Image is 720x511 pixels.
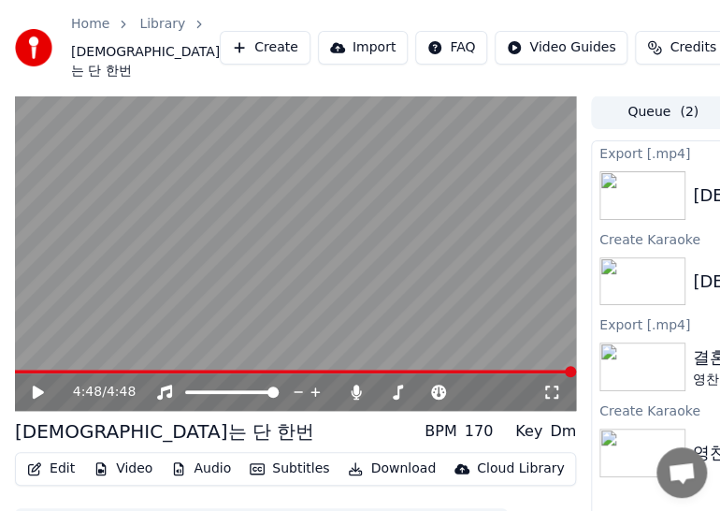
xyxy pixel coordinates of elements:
[71,15,109,34] a: Home
[465,420,494,443] div: 170
[71,43,220,80] span: [DEMOGRAPHIC_DATA]는 단 한번
[164,456,238,482] button: Audio
[670,38,715,57] span: Credits
[73,383,118,401] div: /
[340,456,443,482] button: Download
[86,456,160,482] button: Video
[415,31,487,65] button: FAQ
[680,103,698,122] span: ( 2 )
[515,420,542,443] div: Key
[15,29,52,66] img: youka
[73,383,102,401] span: 4:48
[550,420,576,443] div: Dm
[318,31,408,65] button: Import
[477,460,564,478] div: Cloud Library
[220,31,310,65] button: Create
[107,383,136,401] span: 4:48
[15,418,314,445] div: [DEMOGRAPHIC_DATA]는 단 한번
[656,447,707,498] a: 채팅 열기
[242,456,337,482] button: Subtitles
[20,456,82,482] button: Edit
[425,420,456,443] div: BPM
[71,15,220,80] nav: breadcrumb
[139,15,185,34] a: Library
[495,31,627,65] button: Video Guides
